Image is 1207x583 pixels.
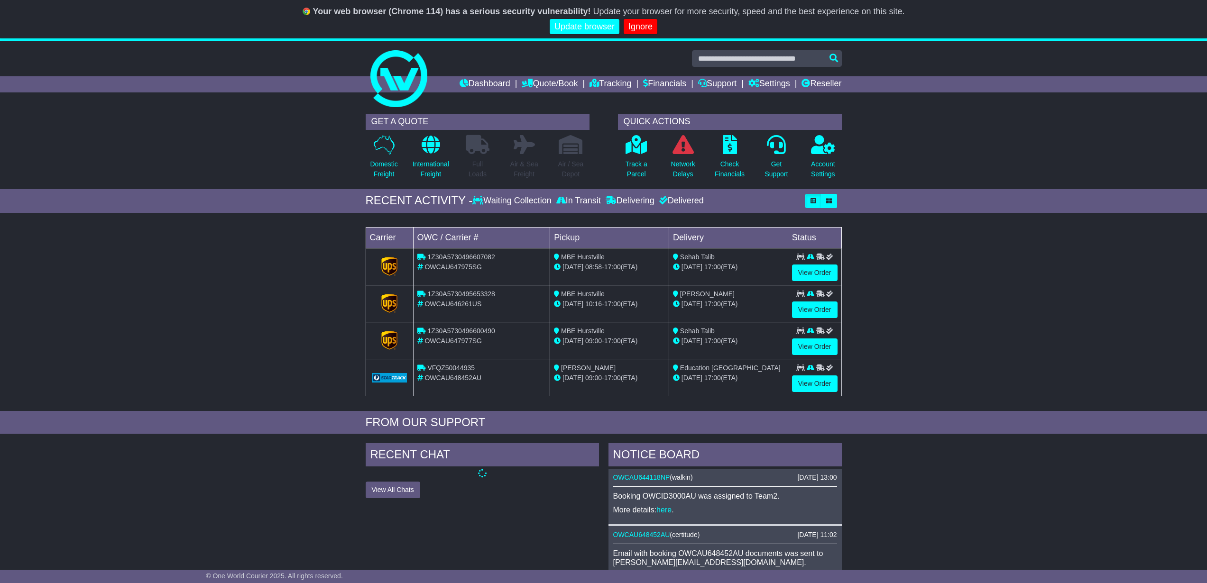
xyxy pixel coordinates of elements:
img: GetCarrierServiceLogo [381,257,397,276]
div: In Transit [554,196,603,206]
a: Ignore [624,19,657,35]
span: [DATE] [562,337,583,345]
a: AccountSettings [811,135,836,184]
a: Dashboard [460,76,510,92]
span: certitude [672,531,698,538]
div: NOTICE BOARD [608,443,842,469]
p: Full Loads [466,159,489,179]
div: QUICK ACTIONS [618,114,842,130]
p: Track a Parcel [626,159,647,179]
span: [DATE] [562,374,583,382]
span: MBE Hurstville [561,253,605,261]
a: View Order [792,338,838,355]
span: 1Z30A5730495653328 [427,290,495,298]
div: - (ETA) [554,373,665,383]
span: [DATE] [682,300,702,308]
a: Support [698,76,737,92]
div: FROM OUR SUPPORT [366,416,842,429]
p: Network Delays [671,159,695,179]
a: CheckFinancials [714,135,745,184]
p: International Freight [413,159,449,179]
p: Account Settings [811,159,835,179]
span: 17:00 [604,337,621,345]
span: 08:58 [585,263,602,271]
div: (ETA) [673,336,784,346]
a: Settings [748,76,790,92]
span: Sehab Talib [680,253,715,261]
a: OWCAU648452AU [613,531,670,538]
div: (ETA) [673,299,784,309]
p: Booking OWCID3000AU was assigned to Team2. [613,492,837,501]
td: Status [788,227,841,248]
p: Check Financials [715,159,745,179]
a: Financials [643,76,686,92]
p: Air & Sea Freight [510,159,538,179]
img: GetCarrierServiceLogo [372,373,407,383]
p: Get Support [765,159,788,179]
td: Carrier [366,227,413,248]
a: NetworkDelays [670,135,695,184]
a: InternationalFreight [412,135,450,184]
span: 17:00 [604,374,621,382]
span: [DATE] [682,263,702,271]
td: Pickup [550,227,669,248]
span: walkin [672,474,691,481]
div: RECENT CHAT [366,443,599,469]
div: Delivering [603,196,657,206]
p: More details: . [613,505,837,514]
span: 17:00 [704,300,721,308]
div: - (ETA) [554,299,665,309]
div: (ETA) [673,373,784,383]
a: DomesticFreight [369,135,398,184]
span: © One World Courier 2025. All rights reserved. [206,572,343,580]
span: Education [GEOGRAPHIC_DATA] [680,364,781,372]
a: View Order [792,375,838,392]
span: Update your browser for more security, speed and the best experience on this site. [593,7,904,16]
span: 17:00 [704,374,721,382]
b: Your web browser (Chrome 114) has a serious security vulnerability! [313,7,591,16]
a: Update browser [550,19,619,35]
span: 09:00 [585,337,602,345]
p: Air / Sea Depot [558,159,584,179]
div: ( ) [613,474,837,482]
div: (ETA) [673,262,784,272]
div: RECENT ACTIVITY - [366,194,473,208]
div: [DATE] 13:00 [797,474,837,482]
a: Reseller [802,76,841,92]
span: OWCAU647975SG [424,263,482,271]
a: Quote/Book [522,76,578,92]
p: Email with booking OWCAU648452AU documents was sent to [PERSON_NAME][EMAIL_ADDRESS][DOMAIN_NAME]. [613,549,837,567]
div: [DATE] 11:02 [797,531,837,539]
p: Domestic Freight [370,159,397,179]
span: MBE Hurstville [561,327,605,335]
span: [PERSON_NAME] [680,290,735,298]
span: [PERSON_NAME] [561,364,616,372]
span: OWCAU648452AU [424,374,481,382]
img: GetCarrierServiceLogo [381,294,397,313]
div: GET A QUOTE [366,114,590,130]
span: 17:00 [604,300,621,308]
td: Delivery [669,227,788,248]
a: Track aParcel [625,135,648,184]
span: 17:00 [704,337,721,345]
button: View All Chats [366,482,420,498]
span: 17:00 [704,263,721,271]
a: View Order [792,264,838,281]
span: MBE Hurstville [561,290,605,298]
span: Sehab Talib [680,327,715,335]
span: [DATE] [682,337,702,345]
span: 1Z30A5730496607082 [427,253,495,261]
span: OWCAU646261US [424,300,481,308]
a: OWCAU644118NP [613,474,670,481]
span: VFQZ50044935 [427,364,475,372]
a: GetSupport [764,135,788,184]
span: [DATE] [562,300,583,308]
td: OWC / Carrier # [413,227,550,248]
span: 1Z30A5730496600490 [427,327,495,335]
a: View Order [792,301,838,318]
span: 17:00 [604,263,621,271]
img: GetCarrierServiceLogo [381,331,397,350]
span: [DATE] [682,374,702,382]
div: Waiting Collection [472,196,553,206]
div: - (ETA) [554,336,665,346]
